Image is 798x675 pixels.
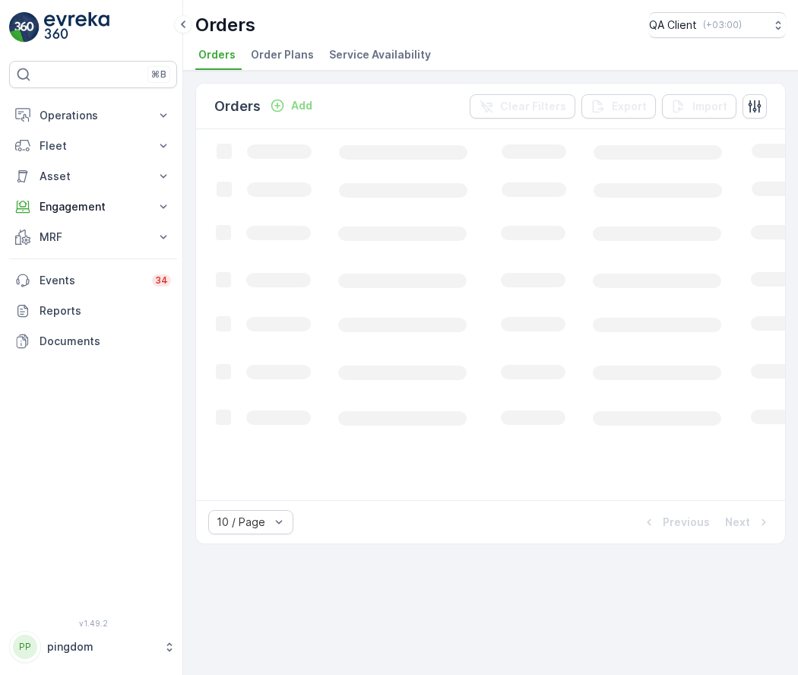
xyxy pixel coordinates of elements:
[198,47,236,62] span: Orders
[13,635,37,659] div: PP
[40,303,171,318] p: Reports
[662,94,736,119] button: Import
[155,274,168,287] p: 34
[703,19,742,31] p: ( +03:00 )
[649,17,697,33] p: QA Client
[9,326,177,357] a: Documents
[291,98,312,113] p: Add
[9,192,177,222] button: Engagement
[251,47,314,62] span: Order Plans
[44,12,109,43] img: logo_light-DOdMpM7g.png
[9,131,177,161] button: Fleet
[40,230,147,245] p: MRF
[9,12,40,43] img: logo
[195,13,255,37] p: Orders
[40,169,147,184] p: Asset
[9,296,177,326] a: Reports
[214,96,261,117] p: Orders
[9,619,177,628] span: v 1.49.2
[40,138,147,154] p: Fleet
[9,631,177,663] button: PPpingdom
[40,273,143,288] p: Events
[612,99,647,114] p: Export
[692,99,727,114] p: Import
[40,334,171,349] p: Documents
[649,12,786,38] button: QA Client(+03:00)
[40,108,147,123] p: Operations
[329,47,431,62] span: Service Availability
[47,639,156,654] p: pingdom
[9,161,177,192] button: Asset
[470,94,575,119] button: Clear Filters
[9,222,177,252] button: MRF
[264,97,318,115] button: Add
[151,68,166,81] p: ⌘B
[640,513,711,531] button: Previous
[724,513,773,531] button: Next
[581,94,656,119] button: Export
[725,515,750,530] p: Next
[40,199,147,214] p: Engagement
[500,99,566,114] p: Clear Filters
[9,265,177,296] a: Events34
[663,515,710,530] p: Previous
[9,100,177,131] button: Operations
